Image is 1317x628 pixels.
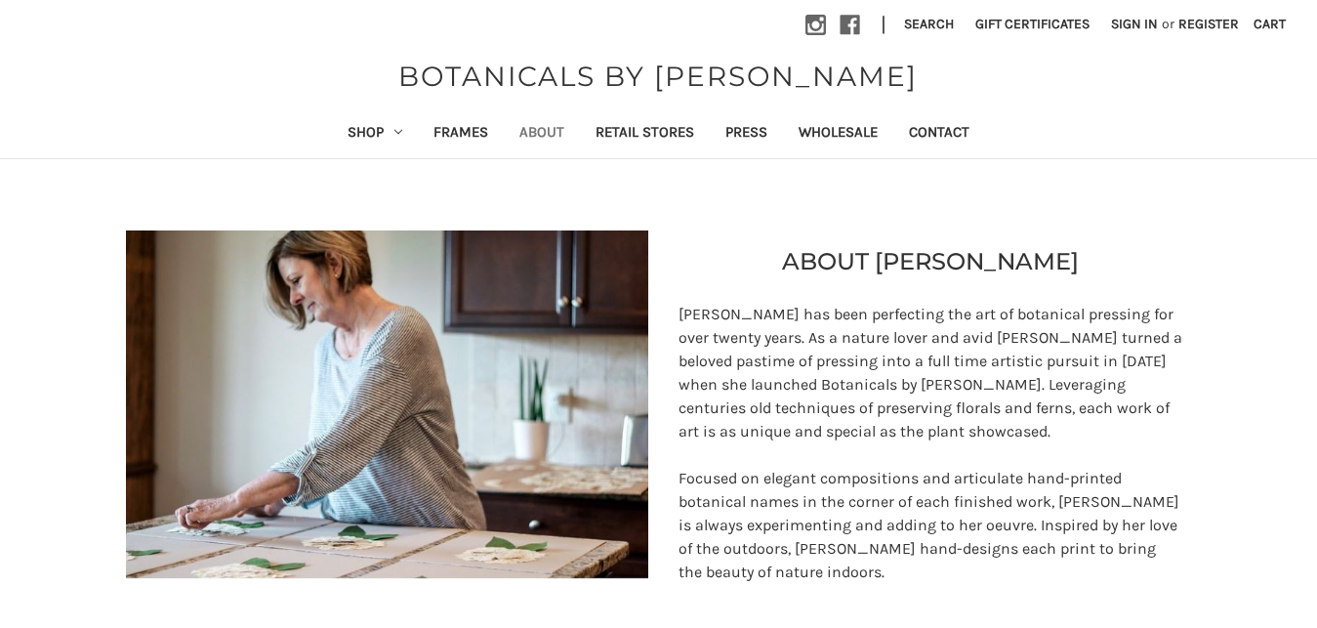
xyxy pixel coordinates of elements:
[679,467,1183,584] p: Focused on elegant compositions and articulate hand-printed botanical names in the corner of each...
[783,110,893,158] a: Wholesale
[893,110,985,158] a: Contact
[679,303,1183,443] p: [PERSON_NAME] has been perfecting the art of botanical pressing for over twenty years. As a natur...
[1160,14,1176,34] span: or
[874,10,893,41] li: |
[782,244,1079,279] p: ABOUT [PERSON_NAME]
[332,110,418,158] a: Shop
[504,110,580,158] a: About
[418,110,504,158] a: Frames
[389,56,927,97] a: BOTANICALS BY [PERSON_NAME]
[710,110,783,158] a: Press
[1254,16,1286,32] span: Cart
[580,110,710,158] a: Retail Stores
